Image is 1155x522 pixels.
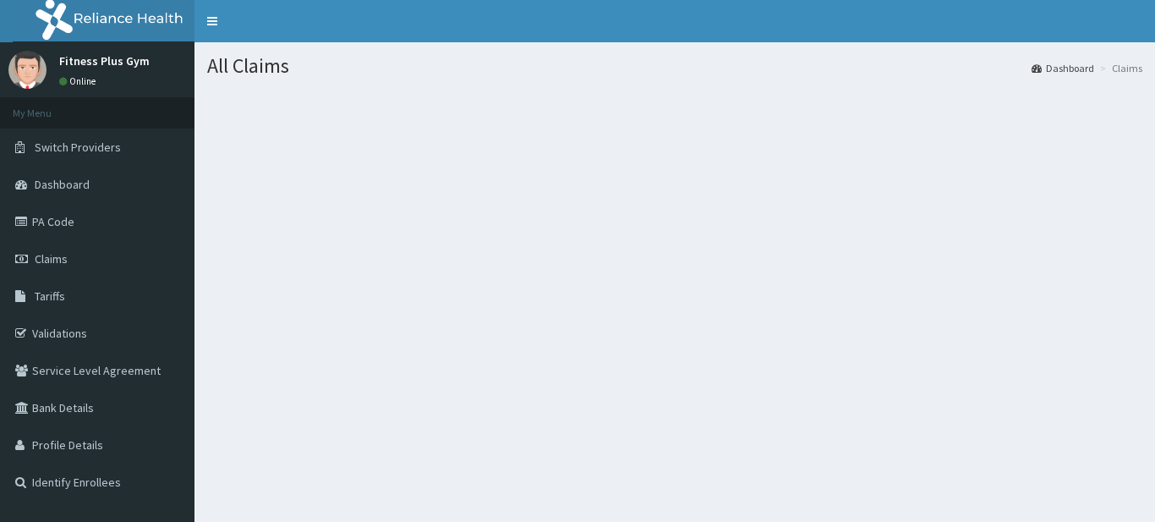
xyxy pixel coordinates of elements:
[35,140,121,155] span: Switch Providers
[35,288,65,304] span: Tariffs
[1032,61,1094,75] a: Dashboard
[8,51,47,89] img: User Image
[207,55,1142,77] h1: All Claims
[35,177,90,192] span: Dashboard
[1096,61,1142,75] li: Claims
[59,75,100,87] a: Online
[35,251,68,266] span: Claims
[59,55,150,67] p: Fitness Plus Gym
